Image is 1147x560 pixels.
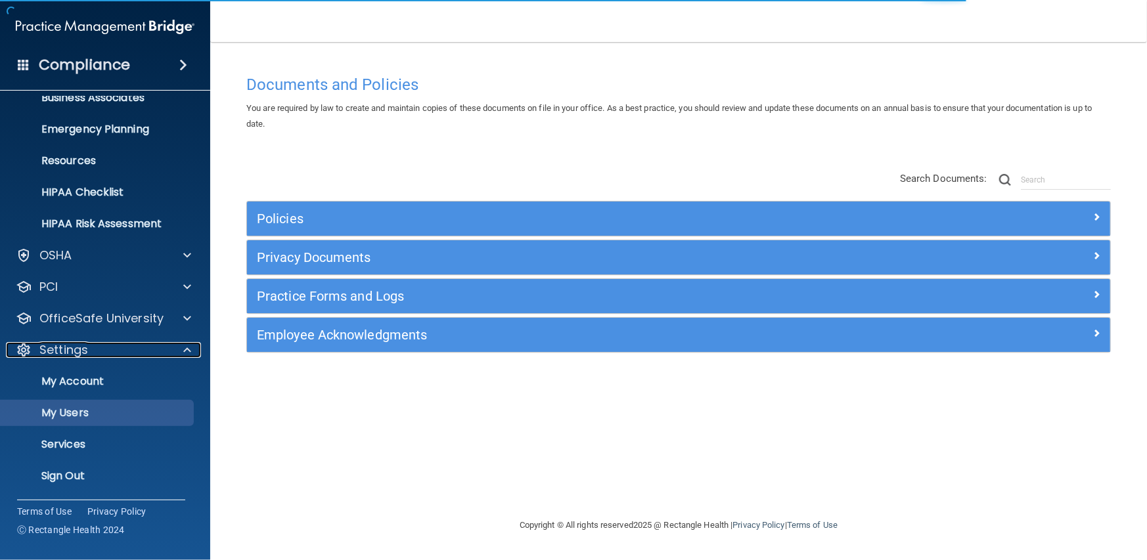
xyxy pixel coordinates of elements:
[17,505,72,518] a: Terms of Use
[9,469,188,483] p: Sign Out
[87,505,146,518] a: Privacy Policy
[39,248,72,263] p: OSHA
[39,311,164,326] p: OfficeSafe University
[39,56,130,74] h4: Compliance
[9,438,188,451] p: Services
[16,248,191,263] a: OSHA
[257,289,885,303] h5: Practice Forms and Logs
[439,504,918,546] div: Copyright © All rights reserved 2025 @ Rectangle Health | |
[246,76,1111,93] h4: Documents and Policies
[732,520,784,530] a: Privacy Policy
[39,342,88,358] p: Settings
[257,247,1100,268] a: Privacy Documents
[246,103,1092,129] span: You are required by law to create and maintain copies of these documents on file in your office. ...
[16,342,191,358] a: Settings
[16,311,191,326] a: OfficeSafe University
[39,279,58,295] p: PCI
[17,523,125,536] span: Ⓒ Rectangle Health 2024
[257,211,885,226] h5: Policies
[257,286,1100,307] a: Practice Forms and Logs
[9,154,188,167] p: Resources
[1021,170,1111,190] input: Search
[999,174,1011,186] img: ic-search.3b580494.png
[9,406,188,420] p: My Users
[257,324,1100,345] a: Employee Acknowledgments
[257,208,1100,229] a: Policies
[9,123,188,136] p: Emergency Planning
[16,279,191,295] a: PCI
[9,375,188,388] p: My Account
[257,250,885,265] h5: Privacy Documents
[9,91,188,104] p: Business Associates
[900,173,987,184] span: Search Documents:
[787,520,838,530] a: Terms of Use
[9,217,188,230] p: HIPAA Risk Assessment
[920,467,1131,519] iframe: Drift Widget Chat Controller
[16,14,194,40] img: PMB logo
[257,328,885,342] h5: Employee Acknowledgments
[9,186,188,199] p: HIPAA Checklist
